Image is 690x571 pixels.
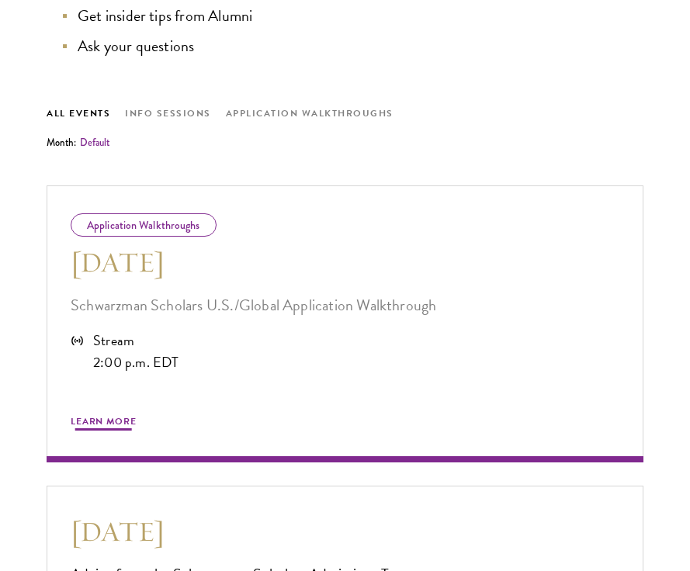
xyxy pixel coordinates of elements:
[71,213,217,237] div: Application Walkthroughs
[71,244,619,280] h3: [DATE]
[47,185,643,462] a: Application Walkthroughs [DATE] Schwarzman Scholars U.S./Global Application Walkthrough Stream 2:...
[71,292,619,318] p: Schwarzman Scholars U.S./Global Application Walkthrough
[47,106,110,123] button: All Events
[125,106,211,123] button: Info Sessions
[62,33,643,59] li: Ask your questions
[93,351,179,373] div: 2:00 p.m. EDT
[226,106,394,123] button: Application Walkthroughs
[80,134,110,151] button: Default
[47,135,77,150] span: Month:
[71,414,137,433] span: Learn More
[62,2,643,29] li: Get insider tips from Alumni
[71,514,619,549] h3: [DATE]
[93,330,179,351] div: Stream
